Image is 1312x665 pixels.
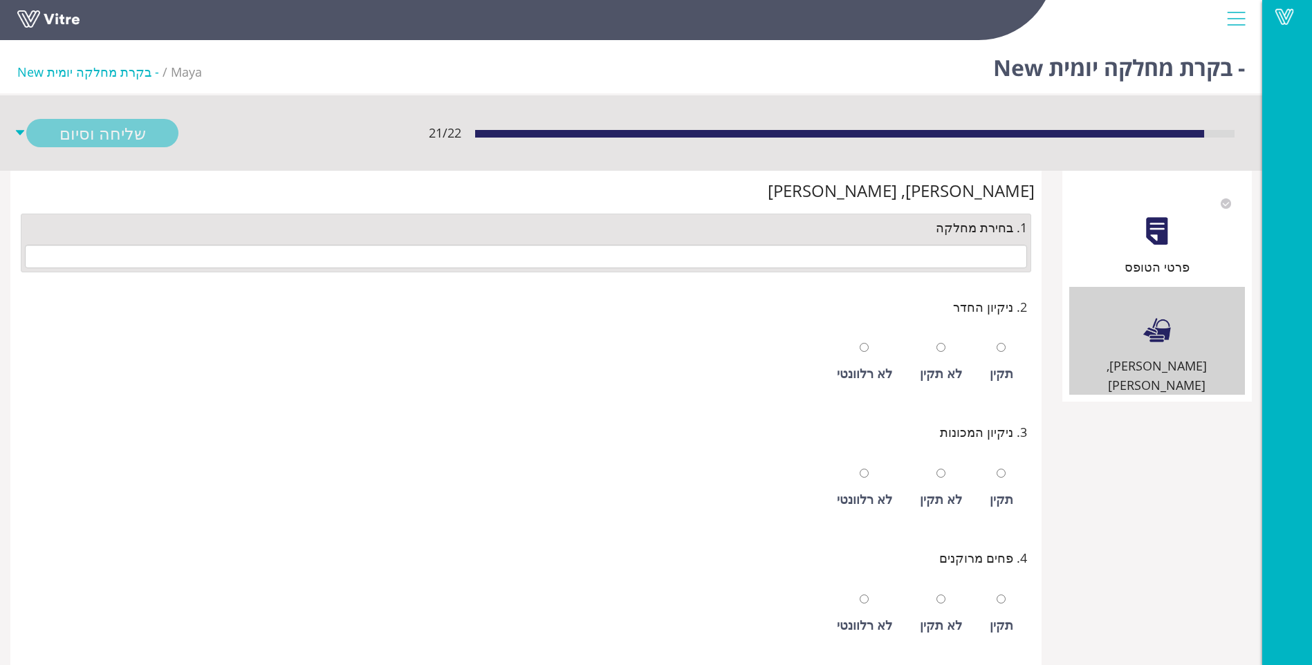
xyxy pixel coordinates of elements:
[920,364,962,383] div: לא תקין
[1069,257,1245,277] div: פרטי הטופס
[993,35,1245,93] h1: - בקרת מחלקה יומית New
[837,364,892,383] div: לא רלוונטי
[837,489,892,509] div: לא רלוונטי
[1069,356,1245,395] div: [PERSON_NAME], [PERSON_NAME]
[17,178,1035,204] div: [PERSON_NAME], [PERSON_NAME]
[990,615,1013,635] div: תקין
[14,119,26,147] span: caret-down
[920,489,962,509] div: לא תקין
[920,615,962,635] div: לא תקין
[837,615,892,635] div: לא רלוונטי
[17,62,171,82] li: - בקרת מחלקה יומית New
[429,123,461,142] span: 21 / 22
[936,218,1027,237] span: 1. בחירת מחלקה
[940,422,1027,442] span: 3. ניקיון המכונות
[953,297,1027,317] span: 2. ניקיון החדר
[990,489,1013,509] div: תקין
[171,64,202,80] span: 246
[990,364,1013,383] div: תקין
[939,548,1027,568] span: 4. פחים מרוקנים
